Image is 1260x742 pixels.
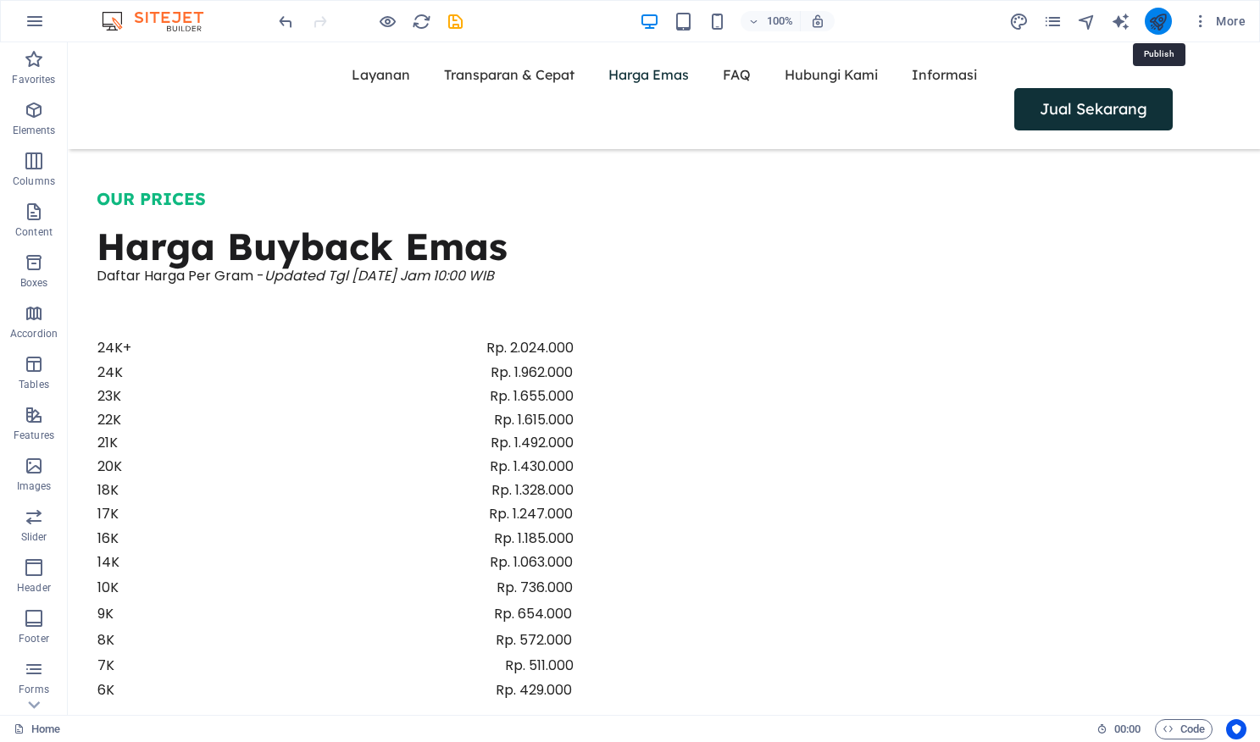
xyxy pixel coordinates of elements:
[1077,12,1096,31] i: Navigator
[445,11,465,31] button: save
[97,11,225,31] img: Editor Logo
[377,11,397,31] button: Click here to leave preview mode and continue editing
[13,174,55,188] p: Columns
[446,12,465,31] i: Save (Ctrl+S)
[17,479,52,493] p: Images
[14,429,54,442] p: Features
[19,632,49,645] p: Footer
[1192,13,1246,30] span: More
[19,378,49,391] p: Tables
[1145,8,1172,35] button: publish
[1096,719,1141,739] h6: Session time
[14,719,60,739] a: Click to cancel selection. Double-click to open Pages
[1114,719,1141,739] span: 00 00
[1126,723,1129,735] span: :
[1043,11,1063,31] button: pages
[19,683,49,696] p: Forms
[1009,12,1029,31] i: Design (Ctrl+Alt+Y)
[275,11,296,31] button: undo
[1111,11,1131,31] button: text_generator
[766,11,793,31] h6: 100%
[411,11,431,31] button: reload
[21,530,47,544] p: Slider
[13,124,56,137] p: Elements
[1155,719,1213,739] button: Code
[10,327,58,341] p: Accordion
[412,12,431,31] i: Reload page
[17,581,51,595] p: Header
[1043,12,1063,31] i: Pages (Ctrl+Alt+S)
[1163,719,1205,739] span: Code
[1185,8,1252,35] button: More
[1226,719,1246,739] button: Usercentrics
[1077,11,1097,31] button: navigator
[20,276,48,290] p: Boxes
[741,11,801,31] button: 100%
[810,14,825,29] i: On resize automatically adjust zoom level to fit chosen device.
[12,73,55,86] p: Favorites
[15,225,53,239] p: Content
[1009,11,1030,31] button: design
[276,12,296,31] i: Undo: Change text (Ctrl+Z)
